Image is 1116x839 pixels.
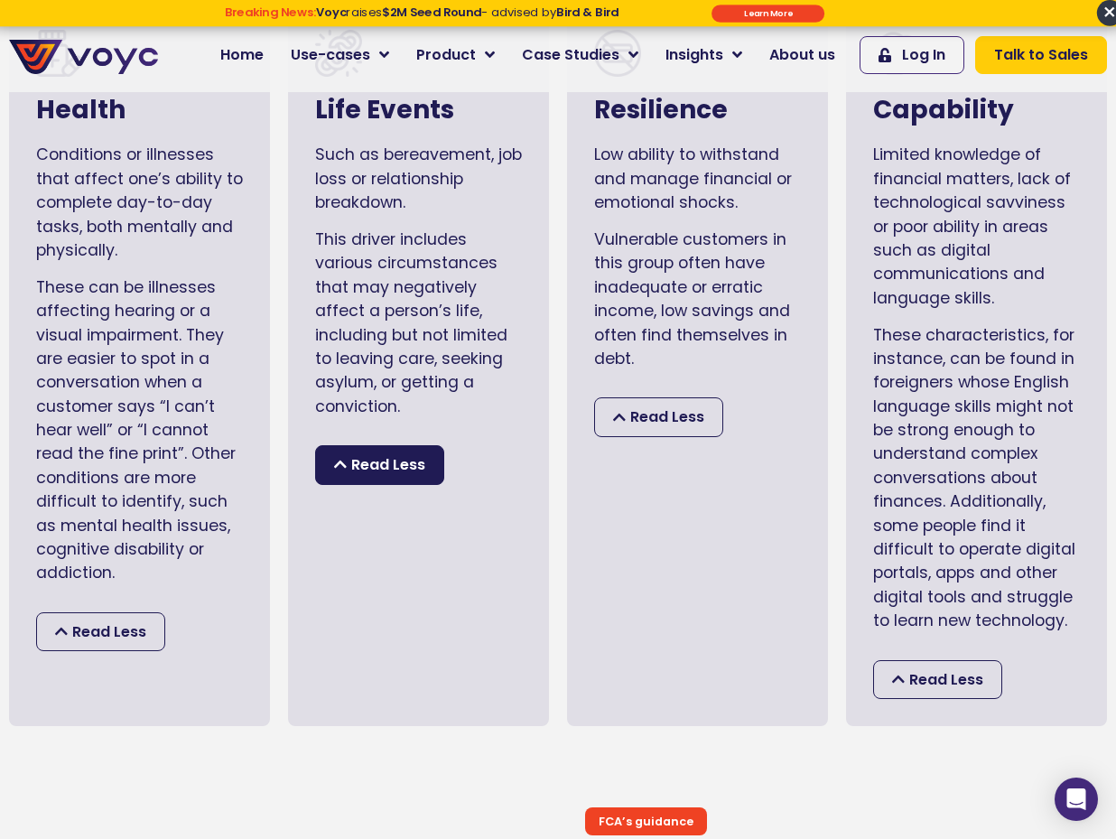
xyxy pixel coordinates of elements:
[665,44,723,66] span: Insights
[652,37,756,73] a: Insights
[72,620,146,644] span: Read Less
[630,406,704,429] span: Read Less
[416,44,476,66] span: Product
[585,807,707,835] div: FCA’s guidance
[220,44,264,66] span: Home
[975,36,1107,74] a: Talk to Sales
[594,143,801,214] p: Low ability to withstand and manage financial or emotional shocks.
[316,4,346,20] strong: Voyc
[316,4,618,20] span: raises - advised by
[860,36,964,74] a: Log In
[756,37,849,73] a: About us
[9,40,158,74] img: voyc-full-logo
[403,37,508,73] a: Product
[994,44,1088,66] span: Talk to Sales
[508,37,652,73] a: Case Studies
[315,143,522,214] p: Such as bereavement, job loss or relationship breakdown.
[351,453,425,477] span: Read Less
[873,660,1002,700] div: Read Less
[225,4,317,20] strong: Breaking News:
[36,275,243,585] div: These can be illnesses affecting hearing or a visual impairment. They are easier to spot in a con...
[594,228,801,370] div: Vulnerable customers in this group often have inadequate or erratic income, low savings and often...
[36,143,243,262] p: Conditions or illnesses that affect one’s ability to complete day-to-day tasks, both mentally and...
[873,143,1080,310] p: Limited knowledge of financial matters, lack of technological savviness or poor ability in areas ...
[711,5,824,23] div: Submit
[556,4,618,20] strong: Bird & Bird
[873,95,1080,126] h3: Capability
[207,37,277,73] a: Home
[164,5,678,33] div: Breaking News: Voyc raises $2M Seed Round - advised by Bird & Bird
[291,44,370,66] span: Use-cases
[1055,778,1098,821] div: Open Intercom Messenger
[902,44,945,66] span: Log In
[522,44,619,66] span: Case Studies
[315,445,444,485] div: Read Less
[315,228,522,418] div: This driver includes various circumstances that may negatively affect a person’s life, including ...
[382,4,481,20] strong: $2M Seed Round
[873,323,1080,633] div: These characteristics, for instance, can be found in foreigners whose English language skills mig...
[277,37,403,73] a: Use-cases
[769,44,835,66] span: About us
[594,95,801,126] h3: Resilience
[909,668,983,692] span: Read Less
[315,95,522,126] h3: Life Events
[594,397,723,437] div: Read Less
[36,612,165,652] div: Read Less
[36,95,243,126] h3: Health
